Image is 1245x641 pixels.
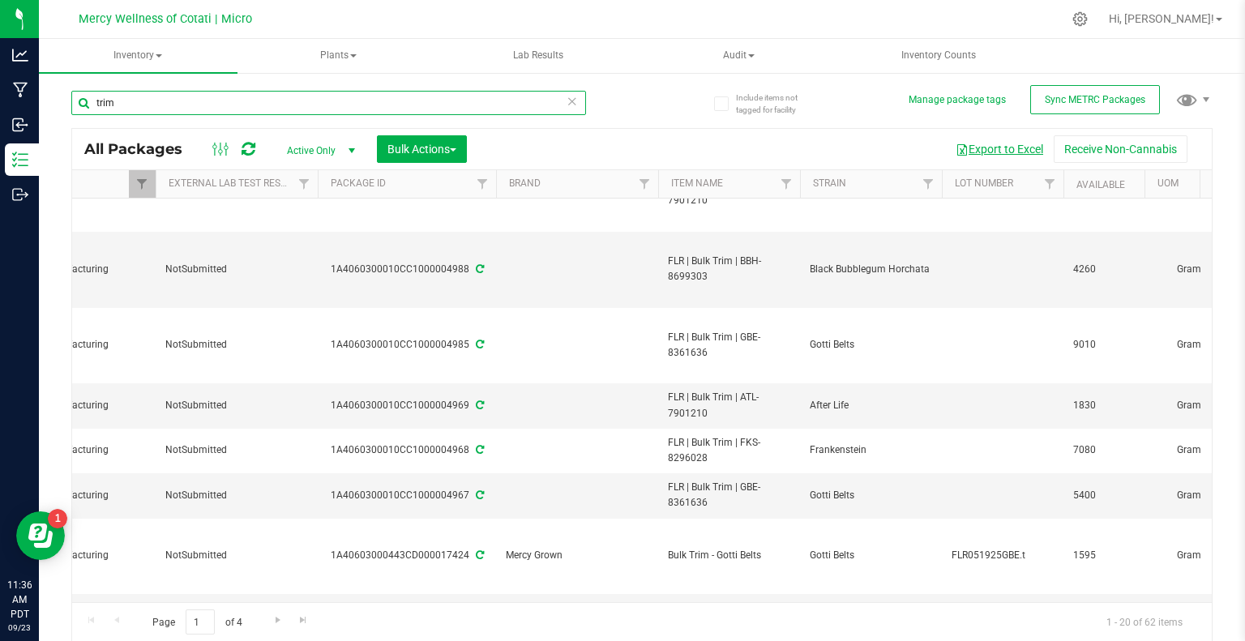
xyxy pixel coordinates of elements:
span: All Packages [84,140,199,158]
span: FLR | Bulk Trim | GBE-8361636 [668,480,790,511]
div: 1A4060300010CC1000004968 [315,442,498,458]
a: Inventory Counts [840,39,1038,73]
span: NotSubmitted [165,548,308,563]
p: 09/23 [7,622,32,634]
span: Sync from Compliance System [473,444,484,455]
button: Manage package tags [909,93,1006,107]
span: Sync from Compliance System [473,263,484,275]
span: Gram [1154,262,1224,277]
a: Package ID [331,177,386,189]
span: 1595 [1073,548,1135,563]
span: Mercy Grown [506,548,648,563]
button: Export to Excel [945,135,1054,163]
span: Sync from Compliance System [473,400,484,411]
span: 1 - 20 of 62 items [1093,609,1196,634]
span: Inventory Counts [879,49,998,62]
span: NotSubmitted [165,262,308,277]
span: Manufacturing [44,442,146,458]
span: 9010 [1073,337,1135,353]
span: Plants [240,40,437,72]
a: Brand [509,177,541,189]
inline-svg: Inventory [12,152,28,168]
span: FLR | Bulk Trim | ATL-7901210 [668,390,790,421]
span: Gram [1154,548,1224,563]
span: FLR | Bulk Trim | BBH-8699303 [668,254,790,284]
div: 1A4060300010CC1000004985 [315,337,498,353]
span: Black Bubblegum Horchata [810,262,932,277]
span: Sync from Compliance System [473,339,484,350]
span: Gotti Belts [810,548,932,563]
span: Hi, [PERSON_NAME]! [1109,12,1214,25]
span: Manufacturing [44,398,146,413]
a: Filter [773,170,800,198]
span: Manufacturing [44,548,146,563]
a: Go to the last page [292,609,315,631]
span: Lab Results [491,49,585,62]
iframe: Resource center unread badge [48,509,67,528]
span: Gram [1154,488,1224,503]
a: Filter [915,170,942,198]
span: 5400 [1073,488,1135,503]
a: Filter [129,170,156,198]
a: Strain [813,177,846,189]
span: FLR | Bulk Trim | FKS-8296028 [668,435,790,466]
span: NotSubmitted [165,488,308,503]
span: Bulk Actions [387,143,456,156]
span: Sync from Compliance System [473,187,484,199]
a: Filter [469,170,496,198]
a: Available [1076,179,1125,190]
input: 1 [186,609,215,635]
a: Filter [631,170,658,198]
iframe: Resource center [16,511,65,560]
span: Gram [1154,398,1224,413]
span: Manufacturing [44,488,146,503]
span: 1830 [1073,398,1135,413]
span: Sync METRC Packages [1045,94,1145,105]
a: External Lab Test Result [169,177,296,189]
button: Bulk Actions [377,135,467,163]
span: Page of 4 [139,609,255,635]
span: Gram [1154,442,1224,458]
inline-svg: Manufacturing [12,82,28,98]
span: Gram [1154,337,1224,353]
input: Search Package ID, Item Name, SKU, Lot or Part Number... [71,91,586,115]
span: Frankenstein [810,442,932,458]
div: 1A4060300010CC1000004967 [315,488,498,503]
span: FLR051925GBE.t [952,548,1054,563]
a: Inventory [39,39,237,73]
a: Item Name [671,177,723,189]
a: Go to the next page [266,609,289,631]
a: Plants [239,39,438,73]
span: Sync from Compliance System [473,549,484,561]
div: 1A4060300010CC1000004969 [315,398,498,413]
a: Filter [1037,170,1063,198]
inline-svg: Analytics [12,47,28,63]
a: Lab Results [439,39,638,73]
span: NotSubmitted [165,442,308,458]
a: Filter [291,170,318,198]
span: Manufacturing [44,337,146,353]
a: Lot Number [955,177,1013,189]
span: Include items not tagged for facility [736,92,817,116]
span: 7080 [1073,442,1135,458]
span: Manufacturing [44,262,146,277]
button: Sync METRC Packages [1030,85,1160,114]
span: FLR | Bulk Trim | GBE-8361636 [668,330,790,361]
span: 4260 [1073,262,1135,277]
inline-svg: Outbound [12,186,28,203]
span: NotSubmitted [165,337,308,353]
span: Gotti Belts [810,488,932,503]
div: 1A40603000443CD000017424 [315,548,498,563]
span: Audit [640,40,837,72]
a: Audit [640,39,838,73]
span: Gotti Belts [810,337,932,353]
inline-svg: Inbound [12,117,28,133]
button: Receive Non-Cannabis [1054,135,1187,163]
span: Sync from Compliance System [473,489,484,501]
span: Bulk Trim - Gotti Belts [668,548,790,563]
span: NotSubmitted [165,398,308,413]
div: 1A4060300010CC1000004988 [315,262,498,277]
span: Clear [567,91,578,112]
